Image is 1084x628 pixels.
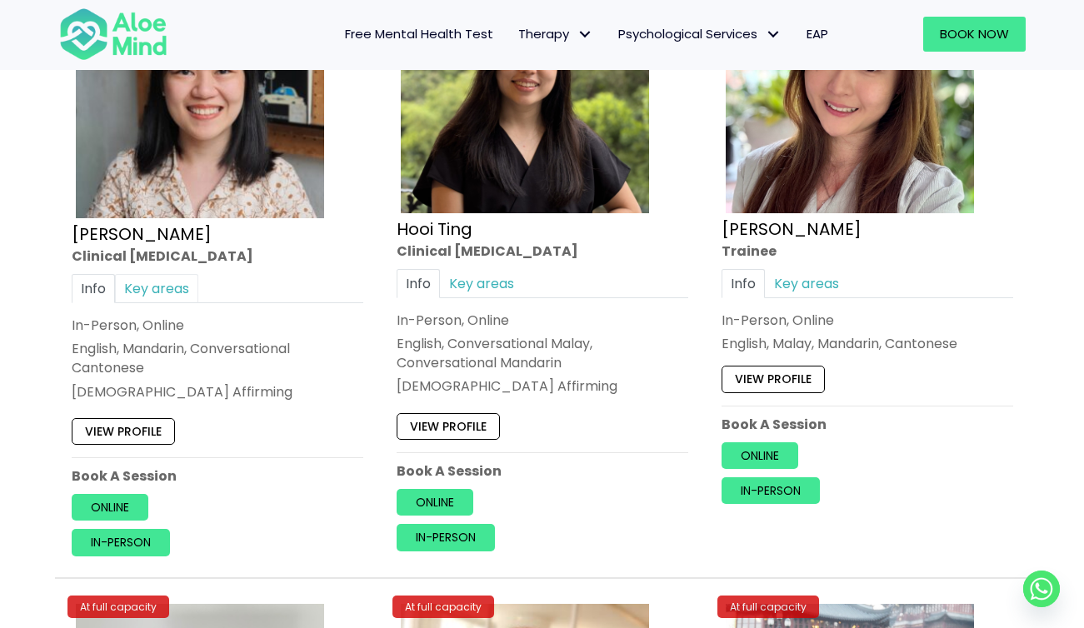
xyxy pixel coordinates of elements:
[722,334,1013,353] p: English, Malay, Mandarin, Cantonese
[794,17,841,52] a: EAP
[573,22,597,47] span: Therapy: submenu
[72,274,115,303] a: Info
[397,242,688,261] div: Clinical [MEDICAL_DATA]
[518,25,593,42] span: Therapy
[397,461,688,481] p: Book A Session
[618,25,782,42] span: Psychological Services
[59,7,167,62] img: Aloe mind Logo
[606,17,794,52] a: Psychological ServicesPsychological Services: submenu
[345,25,493,42] span: Free Mental Health Test
[115,274,198,303] a: Key areas
[397,311,688,330] div: In-Person, Online
[717,596,819,618] div: At full capacity
[72,316,363,335] div: In-Person, Online
[722,217,862,241] a: [PERSON_NAME]
[1023,571,1060,607] a: Whatsapp
[397,377,688,396] div: [DEMOGRAPHIC_DATA] Affirming
[72,382,363,401] div: [DEMOGRAPHIC_DATA] Affirming
[72,418,175,445] a: View profile
[722,366,825,392] a: View profile
[72,339,363,377] p: English, Mandarin, Conversational Cantonese
[397,489,473,516] a: Online
[722,477,820,504] a: In-person
[392,596,494,618] div: At full capacity
[807,25,828,42] span: EAP
[940,25,1009,42] span: Book Now
[722,269,765,298] a: Info
[722,442,798,469] a: Online
[397,525,495,551] a: In-person
[397,334,688,372] p: English, Conversational Malay, Conversational Mandarin
[332,17,506,52] a: Free Mental Health Test
[923,17,1026,52] a: Book Now
[506,17,606,52] a: TherapyTherapy: submenu
[762,22,786,47] span: Psychological Services: submenu
[189,17,841,52] nav: Menu
[722,242,1013,261] div: Trainee
[72,530,170,556] a: In-person
[765,269,848,298] a: Key areas
[397,269,440,298] a: Info
[72,466,363,486] p: Book A Session
[722,415,1013,434] p: Book A Session
[397,413,500,440] a: View profile
[72,247,363,266] div: Clinical [MEDICAL_DATA]
[440,269,523,298] a: Key areas
[72,222,212,246] a: [PERSON_NAME]
[67,596,169,618] div: At full capacity
[722,311,1013,330] div: In-Person, Online
[72,494,148,521] a: Online
[397,217,472,241] a: Hooi Ting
